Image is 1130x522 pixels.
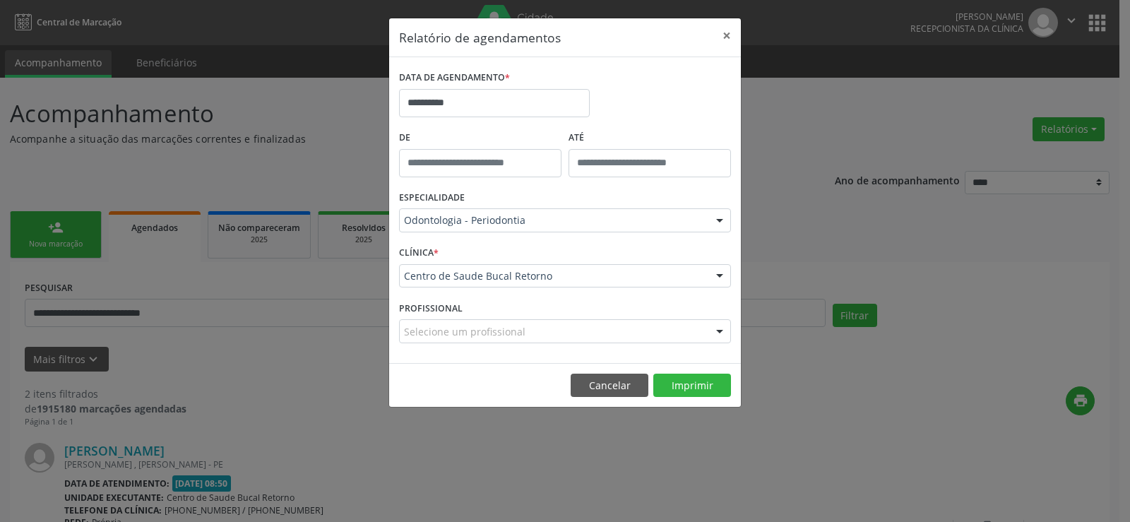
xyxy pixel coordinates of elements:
button: Close [713,18,741,53]
label: ATÉ [569,127,731,149]
button: Imprimir [653,374,731,398]
span: Centro de Saude Bucal Retorno [404,269,702,283]
label: De [399,127,561,149]
h5: Relatório de agendamentos [399,28,561,47]
label: ESPECIALIDADE [399,187,465,209]
label: PROFISSIONAL [399,297,463,319]
span: Selecione um profissional [404,324,525,339]
button: Cancelar [571,374,648,398]
span: Odontologia - Periodontia [404,213,702,227]
label: CLÍNICA [399,242,439,264]
label: DATA DE AGENDAMENTO [399,67,510,89]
